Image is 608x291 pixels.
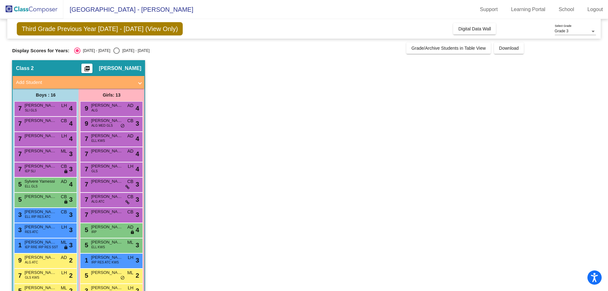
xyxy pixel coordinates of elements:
span: 4 [69,104,73,113]
span: 5 [83,272,88,279]
span: LH [61,133,67,139]
span: 3 [136,119,139,128]
span: Sylvere Yamessi [24,178,56,185]
span: 3 [69,149,73,159]
span: [PERSON_NAME] [PERSON_NAME] [24,209,56,215]
span: 7 [16,135,22,142]
a: School [554,4,579,15]
span: [PERSON_NAME] [91,269,123,276]
span: 7 [83,135,88,142]
span: ALG MED GLS [91,123,113,128]
span: 4 [69,119,73,128]
span: LH [61,269,67,276]
span: 3 [69,225,73,235]
span: [PERSON_NAME] [91,148,123,154]
button: Grade/Archive Students in Table View [406,42,491,54]
span: Grade/Archive Students in Table View [411,46,486,51]
span: [PERSON_NAME] [24,133,56,139]
span: 7 [83,181,88,188]
span: Download [499,46,519,51]
span: 7 [83,196,88,203]
span: lock [64,245,68,250]
span: AD [127,102,133,109]
span: [PERSON_NAME] [99,65,141,72]
span: [PERSON_NAME] [91,254,123,261]
span: do_not_disturb_alt [120,123,125,129]
span: 2 [136,271,139,280]
span: 3 [16,211,22,218]
span: 3 [69,210,73,219]
mat-expansion-panel-header: Add Student [13,76,144,89]
span: 3 [136,195,139,204]
span: [PERSON_NAME] [91,133,123,139]
a: Support [475,4,503,15]
span: 4 [136,149,139,159]
span: 4 [136,164,139,174]
span: AD [127,148,133,155]
div: Boys : 16 [13,89,79,101]
span: lock [130,230,135,235]
span: [PERSON_NAME] [24,269,56,276]
span: [PERSON_NAME] [24,102,56,109]
span: ELL IRP RES ATC [25,214,51,219]
span: 7 [16,272,22,279]
mat-icon: picture_as_pdf [83,66,91,74]
span: CB [127,117,133,124]
span: AD [61,254,67,261]
span: ALG ATC [25,260,38,265]
span: IRP RES ATC KWS [91,260,119,265]
span: RES ATC [25,230,38,234]
span: IRP [91,230,97,234]
span: Class 2 [16,65,34,72]
span: 7 [16,105,22,112]
span: 4 [136,104,139,113]
span: 1 [83,257,88,264]
span: [PERSON_NAME] [24,163,56,169]
span: Digital Data Wall [458,26,491,31]
span: ML [127,239,133,246]
span: [PERSON_NAME] [91,163,123,169]
span: [PERSON_NAME] [24,239,56,245]
span: AD [61,178,67,185]
span: [PERSON_NAME] [91,239,123,245]
span: [PERSON_NAME] [24,193,56,200]
span: do_not_disturb_alt [120,275,125,281]
span: 5 [16,196,22,203]
span: CB [127,209,133,215]
span: 2 [69,256,73,265]
span: ELL KWS [91,245,105,250]
span: [GEOGRAPHIC_DATA] - [PERSON_NAME] [63,4,193,15]
span: 3 [136,240,139,250]
span: LH [128,163,134,170]
span: 7 [16,120,22,127]
span: CB [61,209,67,215]
span: SLI GLS [25,108,37,113]
span: lock [64,169,68,174]
span: IEP SLI [25,169,35,174]
span: ML [61,239,67,246]
span: LH [61,102,67,109]
span: 4 [69,180,73,189]
span: 3 [69,195,73,204]
div: Girls: 13 [79,89,144,101]
span: 9 [83,105,88,112]
span: 9 [16,257,22,264]
span: Third Grade Previous Year [DATE] - [DATE] (View Only) [17,22,183,35]
div: [DATE] - [DATE] [80,48,110,54]
span: ELL GLS [25,184,37,189]
span: 9 [83,120,88,127]
span: ML [127,269,133,276]
mat-radio-group: Select an option [74,47,149,54]
span: [PERSON_NAME] [24,285,56,291]
span: 3 [136,180,139,189]
span: CB [61,193,67,200]
span: GLS KWS [25,275,39,280]
span: LH [61,224,67,231]
span: 5 [83,226,88,233]
span: 4 [136,134,139,143]
div: [DATE] - [DATE] [120,48,149,54]
span: AD [127,224,133,231]
span: [PERSON_NAME] [24,254,56,261]
span: AD [127,133,133,139]
span: [PERSON_NAME] [91,193,123,200]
